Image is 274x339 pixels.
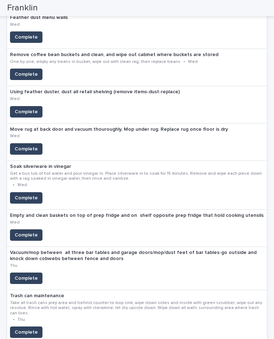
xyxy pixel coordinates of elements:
[10,229,42,241] button: Complete
[15,108,38,115] span: Complete
[10,192,42,204] button: Complete
[10,69,42,80] button: Complete
[188,59,198,64] p: Wed
[10,126,238,133] p: Move rug at back door and vacuum thouroughly. Mop under rug. Replace rug once floor is dry
[15,231,38,239] span: Complete
[10,250,264,262] p: Vacuum/mop between all three bar tables and garage doors/mop/dust feet of bar tables-go outside a...
[10,15,77,21] p: Feather dust menu walls
[7,210,267,247] a: Empty and clean baskets on top of prep fridge and on shelf opposite prep fridge that hold cooking...
[7,124,267,161] a: Move rug at back door and vacuum thouroughly. Mop under rug. Replace rug once floor is dryWedComp...
[10,89,189,95] p: Using feather duster, dust all retail shelving (remove items-dust-replace)
[7,49,267,86] a: Remove coffee bean buckets and clean, and wipe out cabinet where buckets are storedOne by one, em...
[10,164,264,170] p: Soak silverware in vinegar
[10,52,264,58] p: Remove coffee bean buckets and clean, and wipe out cabinet where buckets are stored
[10,213,264,219] p: Empty and clean baskets on top of prep fridge and on shelf opposite prep fridge that hold cooking...
[10,293,264,299] p: Trash can maintenance
[10,220,20,225] p: Wed
[10,263,17,268] p: Thu
[10,171,264,181] p: Get a bus tub of hot water and pour vinegar in. Place silverware in to soak for 15 minutes. Remov...
[10,273,42,284] button: Complete
[10,96,20,101] p: Wed
[183,59,185,64] p: •
[10,134,20,139] p: Wed
[10,106,42,118] button: Complete
[17,183,27,188] p: Wed
[13,183,15,188] p: •
[10,59,181,64] p: One by one, empty any beans in bucket, wipe out with clean rag, then replace beans
[10,143,42,155] button: Complete
[15,34,38,41] span: Complete
[15,145,38,153] span: Complete
[10,31,42,43] button: Complete
[10,326,42,338] button: Complete
[15,71,38,78] span: Complete
[10,22,20,27] p: Wed
[7,161,267,210] a: Soak silverware in vinegarGet a bus tub of hot water and pour vinegar in. Place silverware in to ...
[10,300,264,316] p: Take all trash cans prep area and behind counter to mop sink; wipe down sides and inside with gre...
[7,86,267,123] a: Using feather duster, dust all retail shelving (remove items-dust-replace)WedComplete
[15,329,38,336] span: Complete
[13,317,15,322] p: •
[7,247,267,290] a: Vacuum/mop between all three bar tables and garage doors/mop/dust feet of bar tables-go outside a...
[15,194,38,201] span: Complete
[7,3,38,13] h2: Franklin
[17,317,25,322] p: Thu
[7,12,267,49] a: Feather dust menu wallsWedComplete
[15,275,38,282] span: Complete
